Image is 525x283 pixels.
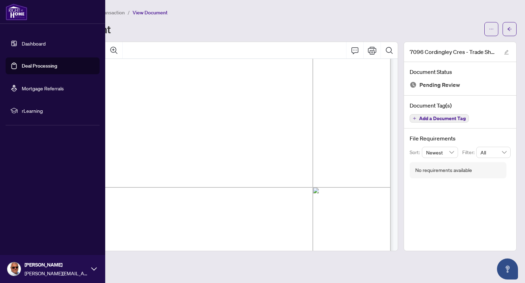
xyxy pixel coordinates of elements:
[7,262,21,276] img: Profile Icon
[489,27,494,32] span: ellipsis
[480,147,506,158] span: All
[462,149,476,156] p: Filter:
[410,149,422,156] p: Sort:
[22,85,64,91] a: Mortgage Referrals
[410,114,469,123] button: Add a Document Tag
[410,101,511,110] h4: Document Tag(s)
[507,27,512,32] span: arrow-left
[426,147,454,158] span: Newest
[415,166,472,174] div: No requirements available
[6,4,27,20] img: logo
[22,63,57,69] a: Deal Processing
[419,80,460,90] span: Pending Review
[22,40,46,47] a: Dashboard
[410,68,511,76] h4: Document Status
[504,50,509,55] span: edit
[410,81,417,88] img: Document Status
[133,9,168,16] span: View Document
[410,134,511,143] h4: File Requirements
[497,258,518,279] button: Open asap
[128,8,130,16] li: /
[413,117,416,120] span: plus
[419,116,466,121] span: Add a Document Tag
[25,269,88,277] span: [PERSON_NAME][EMAIL_ADDRESS][DOMAIN_NAME]
[22,107,95,115] span: rLearning
[410,48,497,56] span: 7096 Cordingley Cres - Trade Sheet - [PERSON_NAME] to Review.pdf
[87,9,125,16] span: View Transaction
[25,261,88,269] span: [PERSON_NAME]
